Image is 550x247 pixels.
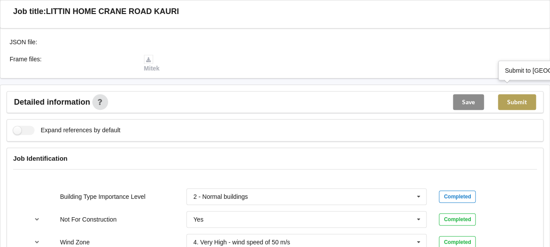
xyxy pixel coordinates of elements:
div: 4. Very High - wind speed of 50 m/s [193,239,290,245]
a: Mitek [144,56,160,72]
button: reference-toggle [28,212,46,227]
label: Expand references by default [13,126,120,135]
label: Wind Zone [60,239,90,246]
h3: Job title: [13,7,46,17]
label: Building Type Importance Level [60,193,145,200]
div: 2 - Normal buildings [193,194,248,200]
div: Frame files : [4,55,138,73]
div: Completed [439,213,476,226]
h3: LITTIN HOME CRANE ROAD KAURI [46,7,179,17]
h4: Job Identification [13,154,537,162]
div: JSON file : [4,38,138,46]
button: Submit [498,94,536,110]
div: Completed [439,191,476,203]
div: Yes [193,216,203,222]
span: Detailed information [14,98,90,106]
label: Not For Construction [60,216,116,223]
